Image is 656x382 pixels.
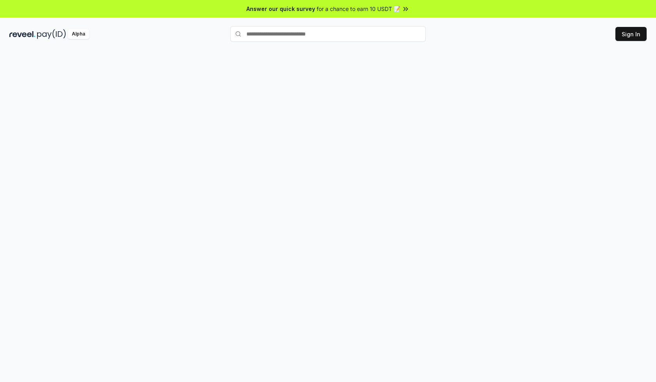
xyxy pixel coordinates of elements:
[9,29,36,39] img: reveel_dark
[317,5,400,13] span: for a chance to earn 10 USDT 📝
[37,29,66,39] img: pay_id
[615,27,647,41] button: Sign In
[68,29,89,39] div: Alpha
[246,5,315,13] span: Answer our quick survey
